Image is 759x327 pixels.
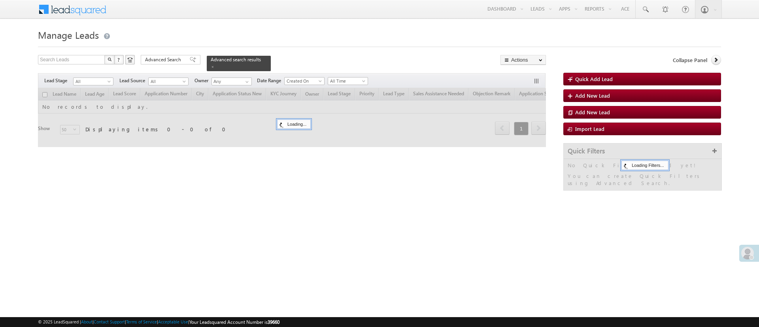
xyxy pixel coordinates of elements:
span: Collapse Panel [673,57,707,64]
span: Quick Add Lead [575,76,613,82]
button: ? [114,55,124,64]
a: Terms of Service [126,319,157,324]
span: All [149,78,186,85]
span: All Time [328,77,366,85]
a: All Time [328,77,368,85]
a: All [148,77,189,85]
a: Created On [284,77,325,85]
span: All [74,78,111,85]
a: About [81,319,93,324]
span: Import Lead [575,125,604,132]
span: Your Leadsquared Account Number is [189,319,279,325]
button: Actions [500,55,546,65]
span: ? [117,56,121,63]
span: Date Range [257,77,284,84]
span: Owner [194,77,211,84]
span: Advanced search results [211,57,261,62]
span: Manage Leads [38,28,99,41]
a: Show All Items [241,78,251,86]
span: © 2025 LeadSquared | | | | | [38,318,279,326]
span: Advanced Search [145,56,183,63]
span: Lead Stage [44,77,73,84]
img: Search [108,57,111,61]
a: Contact Support [94,319,125,324]
div: Loading Filters... [621,161,668,170]
a: All [73,77,113,85]
div: Loading... [277,119,311,129]
span: Add New Lead [575,109,610,115]
a: Acceptable Use [158,319,188,324]
span: Add New Lead [575,92,610,99]
span: Lead Source [119,77,148,84]
span: Created On [285,77,322,85]
input: Type to Search [211,77,252,85]
span: 39660 [268,319,279,325]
